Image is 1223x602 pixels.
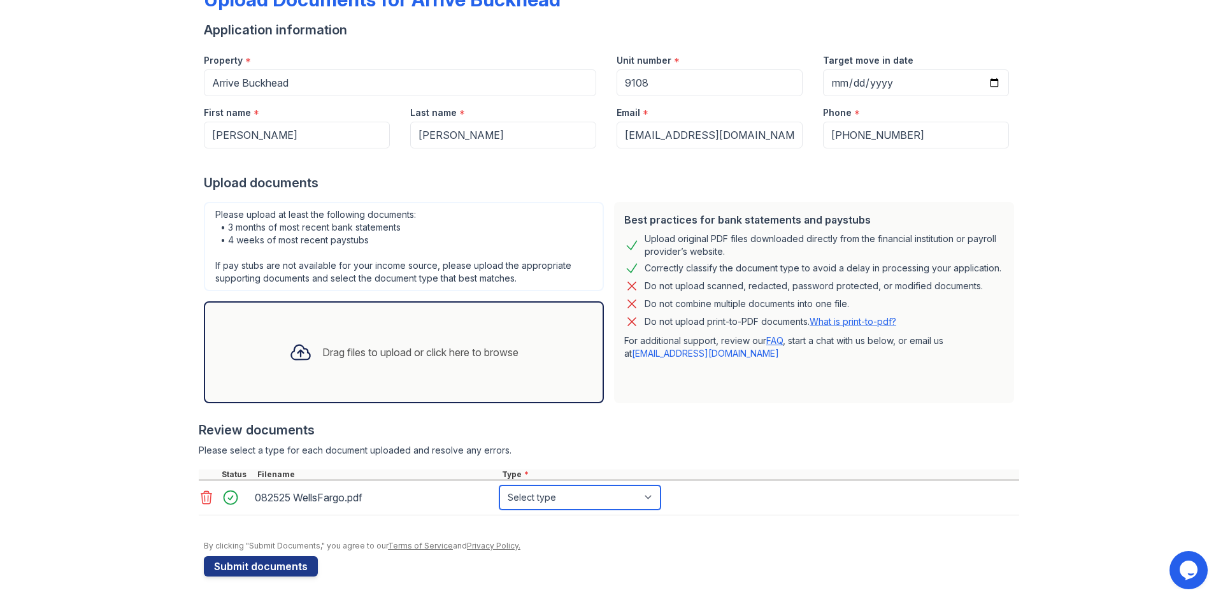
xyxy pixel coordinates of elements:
[199,421,1019,439] div: Review documents
[255,487,494,508] div: 082525 WellsFargo.pdf
[645,315,896,328] p: Do not upload print-to-PDF documents.
[766,335,783,346] a: FAQ
[624,334,1004,360] p: For additional support, review our , start a chat with us below, or email us at
[632,348,779,359] a: [EMAIL_ADDRESS][DOMAIN_NAME]
[499,469,1019,480] div: Type
[219,469,255,480] div: Status
[645,261,1001,276] div: Correctly classify the document type to avoid a delay in processing your application.
[1169,551,1210,589] iframe: chat widget
[322,345,519,360] div: Drag files to upload or click here to browse
[617,106,640,119] label: Email
[204,106,251,119] label: First name
[467,541,520,550] a: Privacy Policy.
[624,212,1004,227] div: Best practices for bank statements and paystubs
[823,106,852,119] label: Phone
[204,556,318,577] button: Submit documents
[388,541,453,550] a: Terms of Service
[823,54,913,67] label: Target move in date
[199,444,1019,457] div: Please select a type for each document uploaded and resolve any errors.
[204,54,243,67] label: Property
[255,469,499,480] div: Filename
[810,316,896,327] a: What is print-to-pdf?
[204,174,1019,192] div: Upload documents
[410,106,457,119] label: Last name
[204,202,604,291] div: Please upload at least the following documents: • 3 months of most recent bank statements • 4 wee...
[204,541,1019,551] div: By clicking "Submit Documents," you agree to our and
[204,21,1019,39] div: Application information
[645,233,1004,258] div: Upload original PDF files downloaded directly from the financial institution or payroll provider’...
[617,54,671,67] label: Unit number
[645,278,983,294] div: Do not upload scanned, redacted, password protected, or modified documents.
[645,296,849,312] div: Do not combine multiple documents into one file.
